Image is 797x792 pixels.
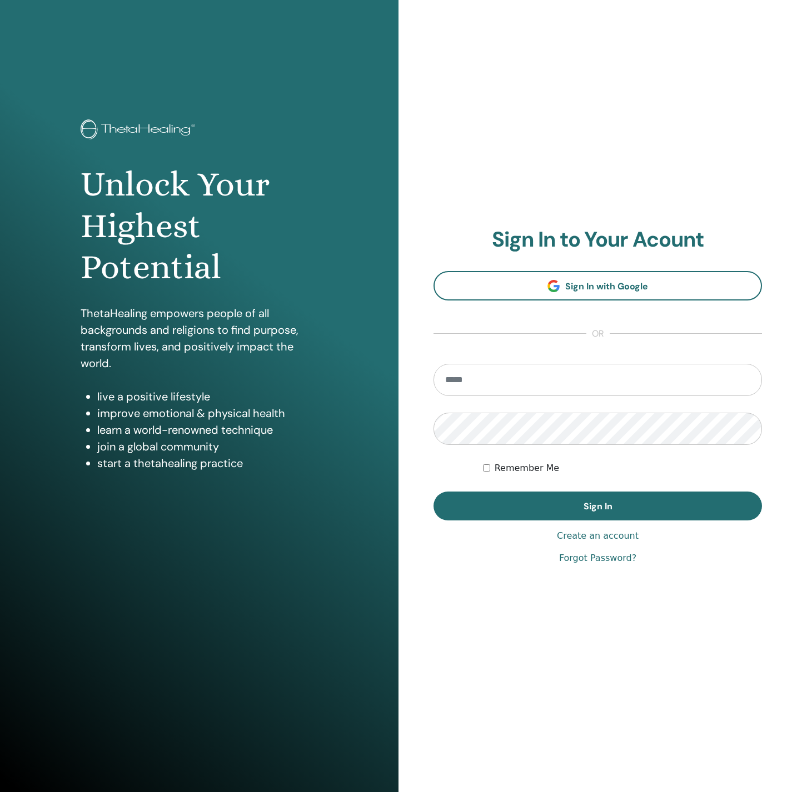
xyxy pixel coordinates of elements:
[434,271,762,300] a: Sign In with Google
[97,388,318,405] li: live a positive lifestyle
[97,405,318,422] li: improve emotional & physical health
[557,529,639,543] a: Create an account
[97,438,318,455] li: join a global community
[434,227,762,253] h2: Sign In to Your Acount
[495,462,560,475] label: Remember Me
[584,500,612,512] span: Sign In
[81,164,318,288] h1: Unlock Your Highest Potential
[81,305,318,372] p: ThetaHealing empowers people of all backgrounds and religions to find purpose, transform lives, a...
[97,455,318,472] li: start a thetahealing practice
[434,492,762,520] button: Sign In
[483,462,762,475] div: Keep me authenticated indefinitely or until I manually logout
[559,552,636,565] a: Forgot Password?
[586,327,610,340] span: or
[97,422,318,438] li: learn a world-renowned technique
[565,280,648,292] span: Sign In with Google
